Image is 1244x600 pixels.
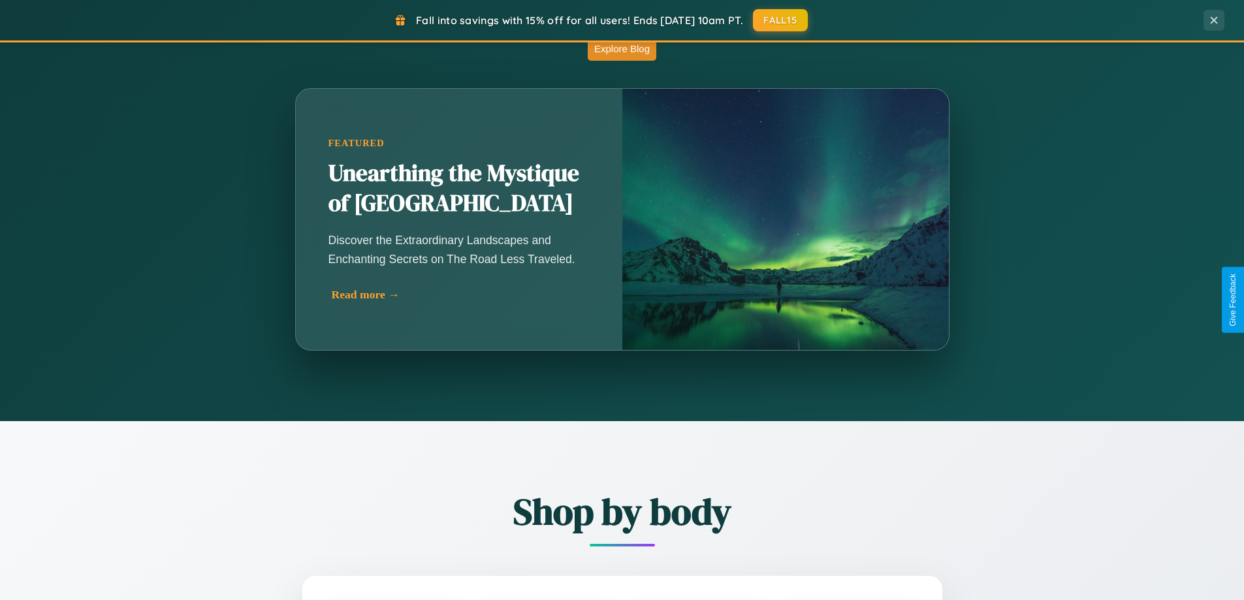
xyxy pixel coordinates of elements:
[328,159,590,219] h2: Unearthing the Mystique of [GEOGRAPHIC_DATA]
[588,37,656,61] button: Explore Blog
[328,138,590,149] div: Featured
[332,288,593,302] div: Read more →
[416,14,743,27] span: Fall into savings with 15% off for all users! Ends [DATE] 10am PT.
[231,486,1014,537] h2: Shop by body
[753,9,808,31] button: FALL15
[1228,274,1237,326] div: Give Feedback
[328,231,590,268] p: Discover the Extraordinary Landscapes and Enchanting Secrets on The Road Less Traveled.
